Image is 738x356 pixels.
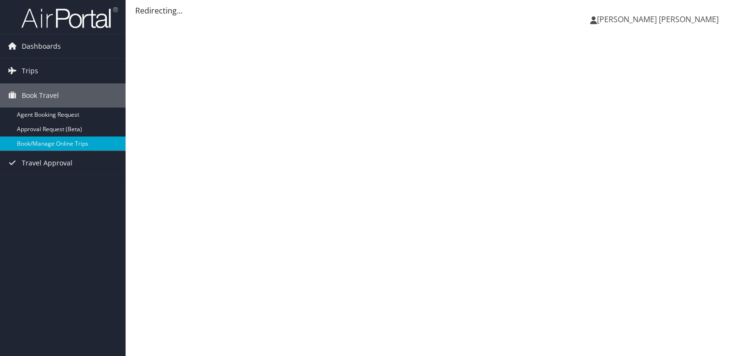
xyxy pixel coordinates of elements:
span: Book Travel [22,83,59,108]
div: Redirecting... [135,5,728,16]
a: [PERSON_NAME] [PERSON_NAME] [590,5,728,34]
img: airportal-logo.png [21,6,118,29]
span: Trips [22,59,38,83]
span: Dashboards [22,34,61,58]
span: [PERSON_NAME] [PERSON_NAME] [597,14,719,25]
span: Travel Approval [22,151,72,175]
